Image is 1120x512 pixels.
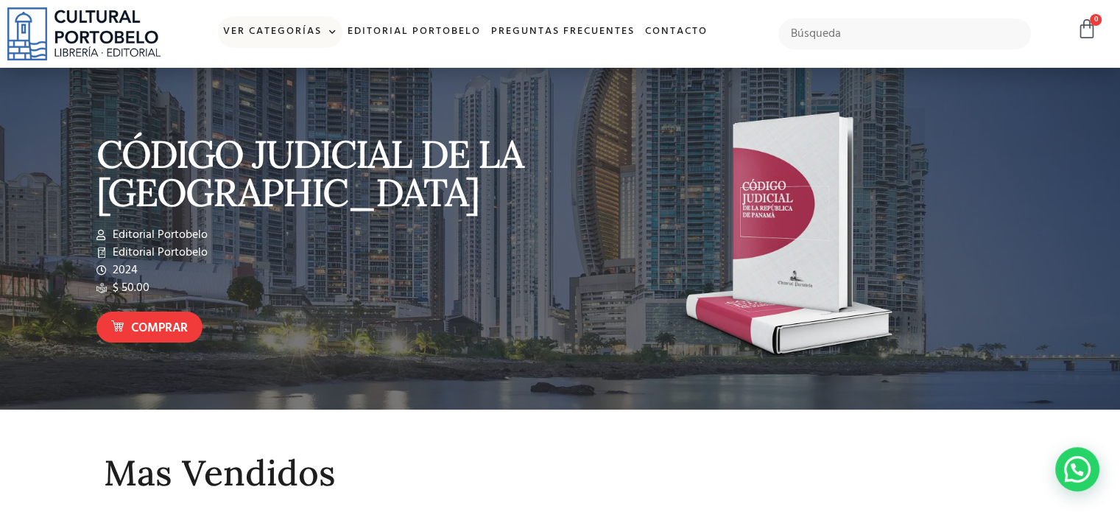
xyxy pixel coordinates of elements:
[1090,14,1102,26] span: 0
[131,319,188,338] span: Comprar
[109,279,149,297] span: $ 50.00
[109,244,208,262] span: Editorial Portobelo
[96,135,553,211] p: CÓDIGO JUDICIAL DE LA [GEOGRAPHIC_DATA]
[96,312,202,343] a: Comprar
[1055,447,1099,491] div: WhatsApp contact
[778,18,1031,49] input: Búsqueda
[486,16,640,48] a: Preguntas frecuentes
[109,262,138,279] span: 2024
[109,226,208,244] span: Editorial Portobelo
[104,454,1017,493] h2: Mas Vendidos
[218,16,342,48] a: Ver Categorías
[342,16,486,48] a: Editorial Portobelo
[640,16,713,48] a: Contacto
[1077,18,1097,40] a: 0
